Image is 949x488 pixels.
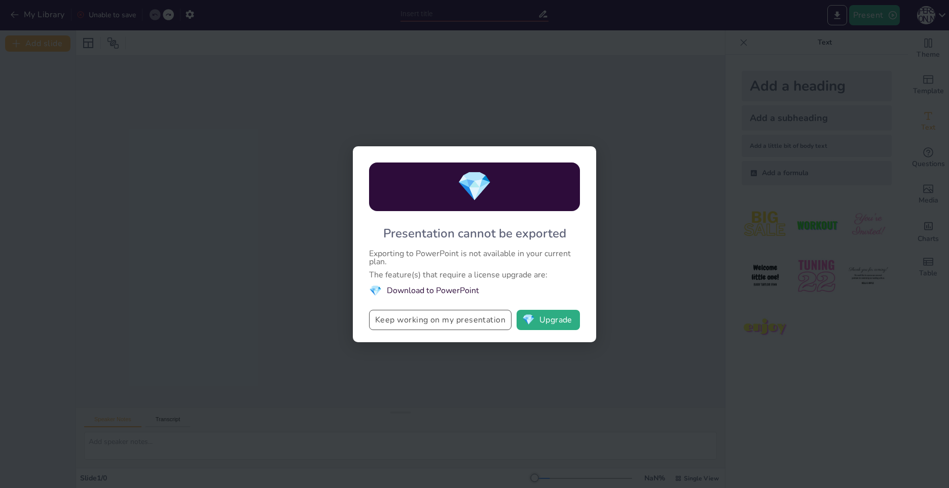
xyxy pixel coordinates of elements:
li: Download to PowerPoint [369,284,580,298]
div: Exporting to PowerPoint is not available in your current plan. [369,250,580,266]
button: Keep working on my presentation [369,310,512,330]
button: diamondUpgrade [517,310,580,330]
span: diamond [457,167,492,206]
div: Presentation cannot be exported [383,225,566,241]
span: diamond [522,315,535,325]
div: The feature(s) that require a license upgrade are: [369,271,580,279]
span: diamond [369,284,382,298]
